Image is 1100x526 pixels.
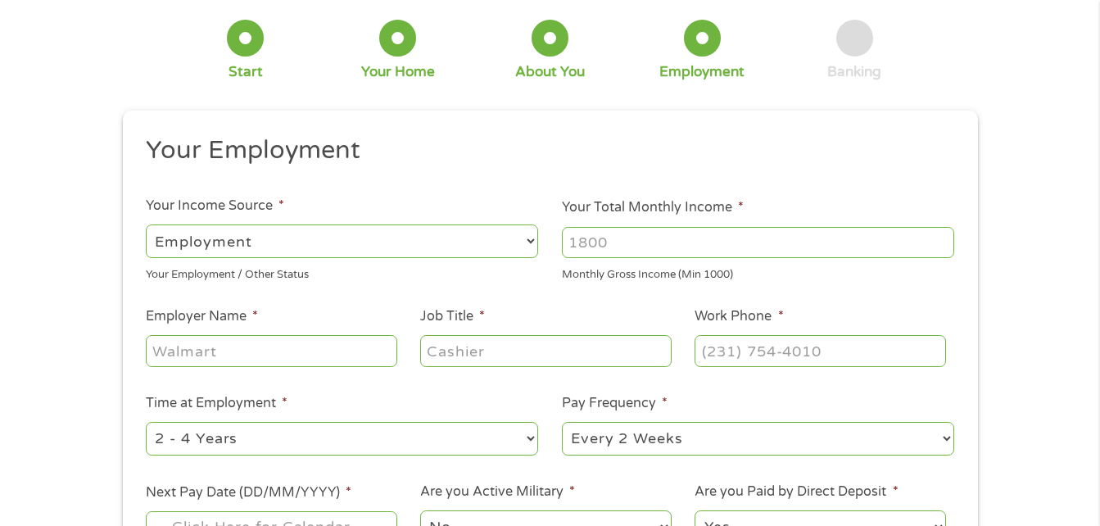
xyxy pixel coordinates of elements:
[659,63,745,81] div: Employment
[361,63,435,81] div: Your Home
[420,335,671,366] input: Cashier
[420,483,575,501] label: Are you Active Military
[562,227,954,258] input: 1800
[420,308,485,325] label: Job Title
[146,335,396,366] input: Walmart
[695,308,783,325] label: Work Phone
[562,261,954,283] div: Monthly Gross Income (Min 1000)
[146,197,284,215] label: Your Income Source
[695,483,898,501] label: Are you Paid by Direct Deposit
[827,63,881,81] div: Banking
[562,395,668,412] label: Pay Frequency
[695,335,945,366] input: (231) 754-4010
[146,308,258,325] label: Employer Name
[146,134,942,167] h2: Your Employment
[229,63,263,81] div: Start
[515,63,585,81] div: About You
[146,484,351,501] label: Next Pay Date (DD/MM/YYYY)
[562,199,744,216] label: Your Total Monthly Income
[146,261,538,283] div: Your Employment / Other Status
[146,395,287,412] label: Time at Employment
